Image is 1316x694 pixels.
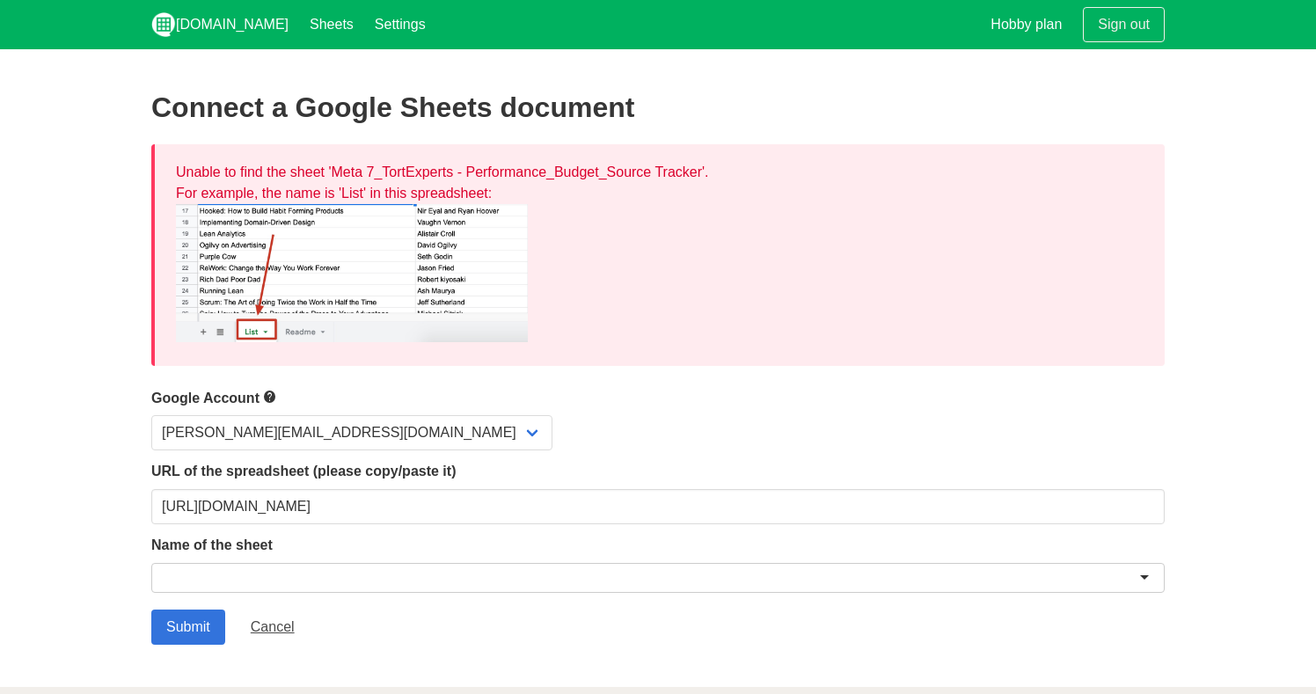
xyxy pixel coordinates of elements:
h2: Connect a Google Sheets document [151,91,1165,123]
input: Should start with https://docs.google.com/spreadsheets/d/ [151,489,1165,524]
img: logo_v2_white.png [151,12,176,37]
label: Google Account [151,387,1165,409]
a: Sign out [1083,7,1165,42]
input: Submit [151,610,225,645]
label: URL of the spreadsheet (please copy/paste it) [151,461,1165,482]
div: Unable to find the sheet 'Meta 7_TortExperts - Performance_Budget_Source Tracker'. For example, t... [151,144,1165,366]
a: Cancel [236,610,310,645]
label: Name of the sheet [151,535,1165,556]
